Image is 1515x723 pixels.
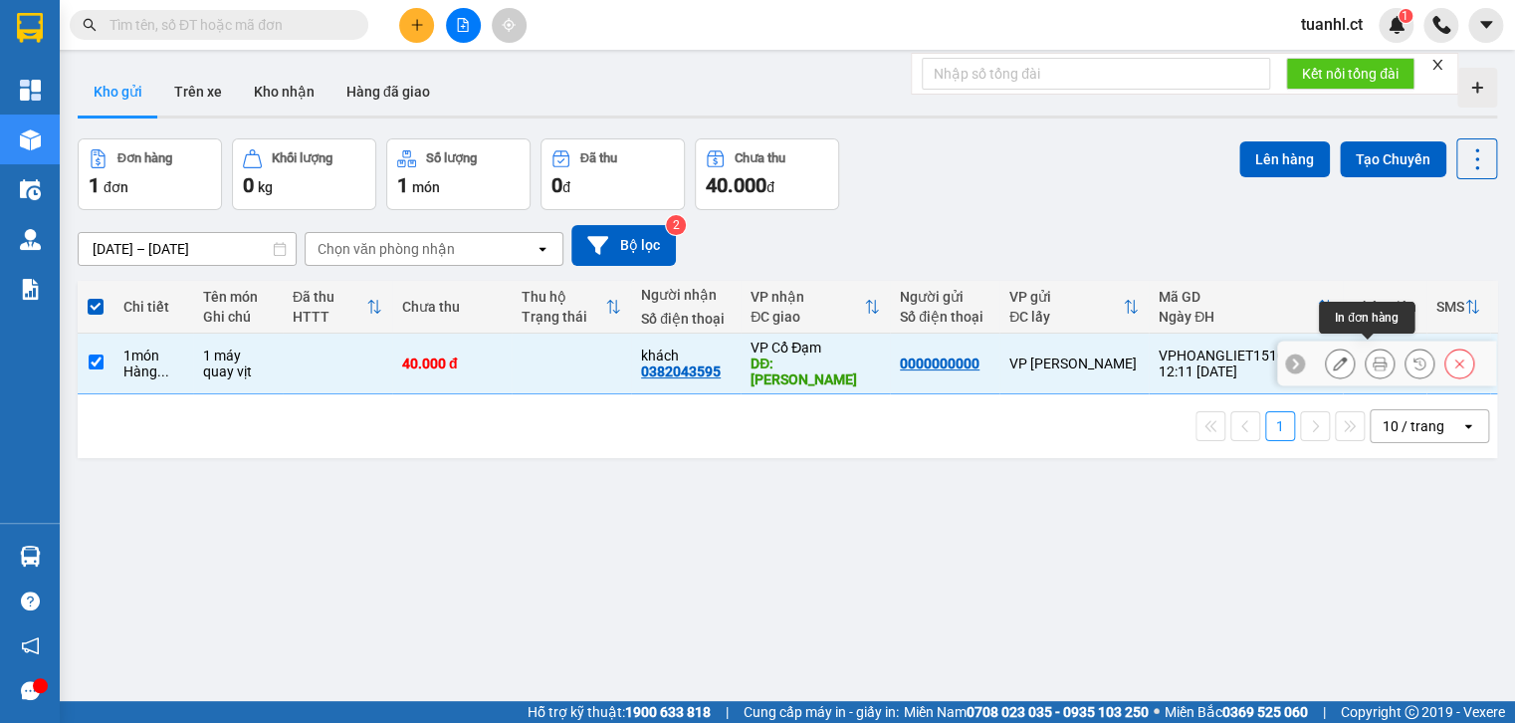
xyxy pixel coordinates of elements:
button: Trên xe [158,68,238,116]
div: Tạo kho hàng mới [1457,68,1497,108]
button: 1 [1265,411,1295,441]
span: tuanhl.ct [1285,12,1379,37]
button: file-add [446,8,481,43]
div: 0382043595 [641,363,721,379]
button: Kho nhận [238,68,330,116]
span: close [1430,58,1444,72]
img: warehouse-icon [20,179,41,200]
button: Chưa thu40.000đ [695,138,839,210]
input: Select a date range. [79,233,296,265]
span: 1 [1402,9,1408,23]
div: VPHOANGLIET1510250238 [1159,348,1333,363]
button: Đơn hàng1đơn [78,138,222,210]
strong: 0369 525 060 [1222,704,1308,720]
div: 10 / trang [1383,416,1444,436]
img: phone-icon [1432,16,1450,34]
div: 40.000 đ [402,356,502,371]
div: Thu hộ [522,289,605,305]
div: Trạng thái [522,309,605,325]
div: Tên món [203,289,273,305]
div: VP gửi [1009,289,1123,305]
span: question-circle [21,592,40,610]
strong: 0708 023 035 - 0935 103 250 [967,704,1149,720]
span: search [83,18,97,32]
span: notification [21,636,40,655]
div: 1 máy quay vịt [203,348,273,379]
div: Ghi chú [203,309,273,325]
span: Miền Nam [904,701,1149,723]
div: 12:11 [DATE] [1159,363,1333,379]
div: Đã thu [293,289,366,305]
span: file-add [456,18,470,32]
div: Đơn hàng [117,151,172,165]
span: message [21,681,40,700]
span: | [726,701,729,723]
button: Số lượng1món [386,138,531,210]
span: đơn [104,179,128,195]
div: Chưa thu [735,151,785,165]
span: | [1323,701,1326,723]
div: Ngày ĐH [1159,309,1317,325]
span: đ [766,179,774,195]
div: Sửa đơn hàng [1325,349,1355,378]
button: Kết nối tổng đài [1286,58,1414,90]
th: Toggle SortBy [999,281,1149,334]
span: kg [258,179,273,195]
span: plus [410,18,424,32]
div: Người nhận [641,287,731,303]
th: Toggle SortBy [741,281,890,334]
button: aim [492,8,527,43]
div: Người gửi [900,289,989,305]
span: đ [562,179,570,195]
div: Số lượng [426,151,477,165]
div: VP nhận [751,289,864,305]
img: warehouse-icon [20,129,41,150]
span: Cung cấp máy in - giấy in: [744,701,899,723]
span: 0 [243,173,254,197]
div: Chi tiết [123,299,183,315]
div: Khối lượng [272,151,332,165]
div: ĐC lấy [1009,309,1123,325]
img: warehouse-icon [20,546,41,567]
span: caret-down [1477,16,1495,34]
button: Tạo Chuyến [1340,141,1446,177]
div: 1 món [123,348,183,363]
button: Hàng đã giao [330,68,446,116]
div: VP Cổ Đạm [751,340,880,356]
img: warehouse-icon [20,229,41,250]
button: Lên hàng [1239,141,1330,177]
input: Tìm tên, số ĐT hoặc mã đơn [109,14,344,36]
span: 40.000 [706,173,766,197]
div: Chưa thu [402,299,502,315]
span: 1 [397,173,408,197]
sup: 2 [666,215,686,235]
img: dashboard-icon [20,80,41,101]
img: solution-icon [20,279,41,300]
button: Đã thu0đ [541,138,685,210]
div: Số điện thoại [900,309,989,325]
div: khách [641,348,731,363]
sup: 1 [1399,9,1412,23]
button: Khối lượng0kg [232,138,376,210]
svg: open [535,241,550,257]
span: Miền Bắc [1165,701,1308,723]
div: SMS [1436,299,1464,315]
span: copyright [1405,705,1418,719]
span: Hỗ trợ kỹ thuật: [528,701,711,723]
div: HTTT [293,309,366,325]
svg: open [1460,418,1476,434]
span: 1 [89,173,100,197]
span: aim [502,18,516,32]
button: Bộ lọc [571,225,676,266]
th: Toggle SortBy [512,281,631,334]
th: Toggle SortBy [283,281,392,334]
span: Kết nối tổng đài [1302,63,1399,85]
button: plus [399,8,434,43]
div: Hàng thông thường [123,363,183,379]
img: logo-vxr [17,13,43,43]
strong: 1900 633 818 [625,704,711,720]
div: Nhân viên [1353,299,1416,315]
img: icon-new-feature [1388,16,1406,34]
div: VP [PERSON_NAME] [1009,356,1139,371]
span: món [412,179,440,195]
